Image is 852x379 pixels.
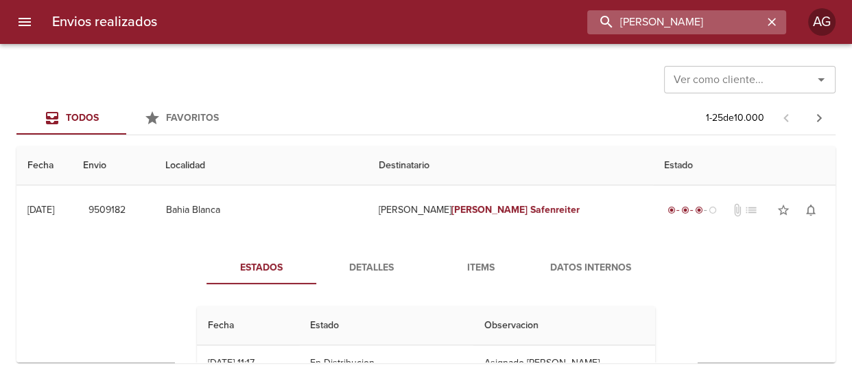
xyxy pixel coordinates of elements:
span: radio_button_checked [667,206,675,214]
button: Activar notificaciones [797,196,825,224]
div: AG [808,8,836,36]
th: Fecha [16,146,72,185]
th: Envio [72,146,154,185]
span: star_border [777,203,790,217]
em: [PERSON_NAME] [451,204,528,216]
td: Bahia Blanca [154,185,368,235]
span: Estados [215,260,308,277]
span: 9509182 [88,202,126,219]
button: menu [8,5,41,38]
div: Tabs Envios [16,102,236,135]
th: Observacion [473,306,655,345]
em: Safenreiter [530,204,580,216]
span: Pagina siguiente [803,102,836,135]
th: Estado [653,146,836,185]
td: [PERSON_NAME] [368,185,653,235]
th: Fecha [197,306,299,345]
span: Favoritos [166,112,219,124]
span: radio_button_unchecked [708,206,716,214]
span: notifications_none [804,203,818,217]
input: buscar [587,10,763,34]
span: Todos [66,112,99,124]
div: En viaje [664,203,719,217]
button: Agregar a favoritos [770,196,797,224]
span: Datos Internos [544,260,637,277]
button: 9509182 [83,198,131,223]
th: Localidad [154,146,368,185]
span: No tiene documentos adjuntos [731,203,744,217]
span: Items [434,260,528,277]
div: [DATE] [27,204,54,216]
span: radio_button_checked [694,206,702,214]
span: Detalles [324,260,418,277]
button: Abrir [812,70,831,89]
p: 1 - 25 de 10.000 [706,111,764,125]
span: Pagina anterior [770,111,803,124]
span: No tiene pedido asociado [744,203,758,217]
div: Tabs detalle de guia [206,251,646,284]
th: Destinatario [368,146,653,185]
div: Abrir información de usuario [808,8,836,36]
h6: Envios realizados [52,11,157,33]
div: [DATE] 11:17 [208,357,255,369]
th: Estado [299,306,474,345]
span: radio_button_checked [681,206,689,214]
